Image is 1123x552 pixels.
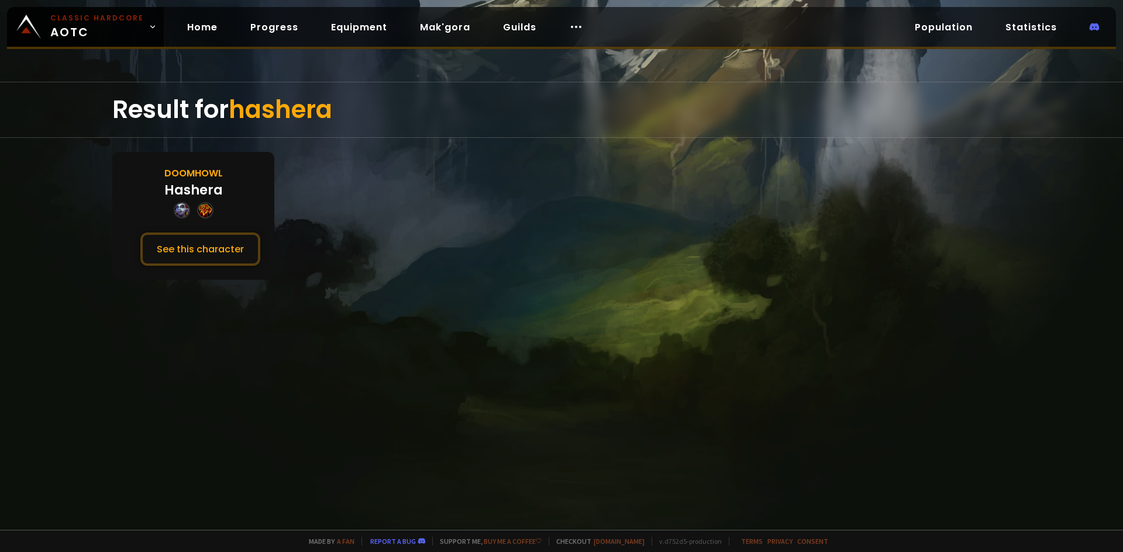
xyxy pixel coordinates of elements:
[164,180,223,200] div: Hashera
[164,166,223,180] div: Doomhowl
[322,15,397,39] a: Equipment
[302,537,354,546] span: Made by
[50,13,144,41] span: AOTC
[767,537,793,546] a: Privacy
[741,537,763,546] a: Terms
[484,537,542,546] a: Buy me a coffee
[7,7,164,47] a: Classic HardcoreAOTC
[797,537,828,546] a: Consent
[140,232,260,266] button: See this character
[370,537,416,546] a: Report a bug
[432,537,542,546] span: Support me,
[905,15,982,39] a: Population
[411,15,480,39] a: Mak'gora
[178,15,227,39] a: Home
[112,82,1011,137] div: Result for
[549,537,645,546] span: Checkout
[337,537,354,546] a: a fan
[494,15,546,39] a: Guilds
[229,92,332,127] span: hashera
[996,15,1066,39] a: Statistics
[594,537,645,546] a: [DOMAIN_NAME]
[50,13,144,23] small: Classic Hardcore
[652,537,722,546] span: v. d752d5 - production
[241,15,308,39] a: Progress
